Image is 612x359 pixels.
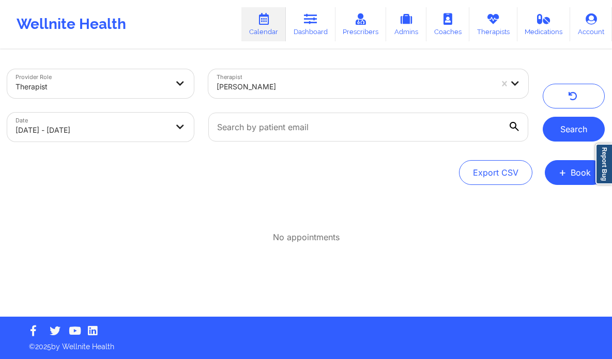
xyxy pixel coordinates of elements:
[469,7,517,41] a: Therapists
[570,7,612,41] a: Account
[16,119,168,142] div: [DATE] - [DATE]
[273,231,340,243] p: No appointments
[545,160,605,185] button: +Book
[241,7,286,41] a: Calendar
[517,7,571,41] a: Medications
[286,7,335,41] a: Dashboard
[335,7,387,41] a: Prescribers
[217,75,493,98] div: [PERSON_NAME]
[386,7,426,41] a: Admins
[426,7,469,41] a: Coaches
[559,169,567,175] span: +
[543,117,605,142] button: Search
[595,144,612,184] a: Report Bug
[22,334,590,352] p: © 2025 by Wellnite Health
[208,113,529,142] input: Search by patient email
[459,160,532,185] button: Export CSV
[16,75,168,98] div: Therapist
